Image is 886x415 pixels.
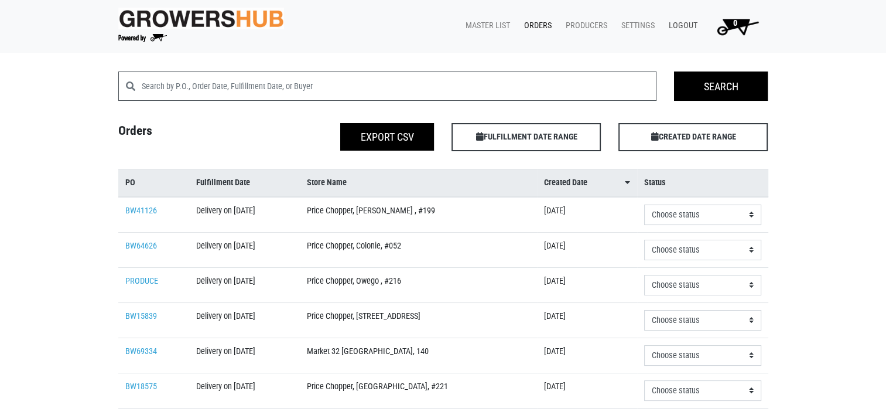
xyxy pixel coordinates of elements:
a: Created Date [544,176,630,189]
a: PO [125,176,182,189]
span: Status [644,176,666,189]
a: Store Name [307,176,530,189]
td: Price Chopper, Colonie, #052 [300,232,537,267]
td: Delivery on [DATE] [189,197,299,233]
td: Delivery on [DATE] [189,302,299,338]
span: Fulfillment Date [196,176,249,189]
td: Delivery on [DATE] [189,373,299,408]
span: CREATED DATE RANGE [618,123,768,151]
input: Search by P.O., Order Date, Fulfillment Date, or Buyer [142,72,657,101]
a: PRODUCE [125,276,158,286]
span: Created Date [544,176,587,189]
td: [DATE] [537,267,637,302]
a: BW15839 [125,311,157,321]
span: Store Name [307,176,347,189]
span: FULFILLMENT DATE RANGE [451,123,601,151]
a: Fulfillment Date [196,176,292,189]
button: Export CSV [340,123,434,151]
a: 0 [702,15,768,38]
span: 0 [733,18,737,28]
td: Price Chopper, [PERSON_NAME] , #199 [300,197,537,233]
img: Powered by Big Wheelbarrow [118,34,167,42]
a: BW64626 [125,241,157,251]
img: Cart [711,15,764,38]
a: Master List [456,15,515,37]
a: Producers [556,15,612,37]
td: Market 32 [GEOGRAPHIC_DATA], 140 [300,338,537,373]
td: [DATE] [537,373,637,408]
input: Search [674,72,768,101]
a: Logout [659,15,702,37]
a: BW69334 [125,346,157,356]
a: BW18575 [125,382,157,392]
a: BW41126 [125,206,157,216]
td: [DATE] [537,197,637,233]
a: Settings [612,15,659,37]
span: PO [125,176,135,189]
td: Price Chopper, [GEOGRAPHIC_DATA], #221 [300,373,537,408]
td: Delivery on [DATE] [189,232,299,267]
td: Price Chopper, Owego , #216 [300,267,537,302]
td: Delivery on [DATE] [189,338,299,373]
img: original-fc7597fdc6adbb9d0e2ae620e786d1a2.jpg [118,8,285,29]
td: [DATE] [537,302,637,338]
a: Status [644,176,761,189]
h4: Orders [110,123,276,147]
td: Delivery on [DATE] [189,267,299,302]
a: Orders [515,15,556,37]
td: [DATE] [537,232,637,267]
td: [DATE] [537,338,637,373]
td: Price Chopper, [STREET_ADDRESS] [300,302,537,338]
